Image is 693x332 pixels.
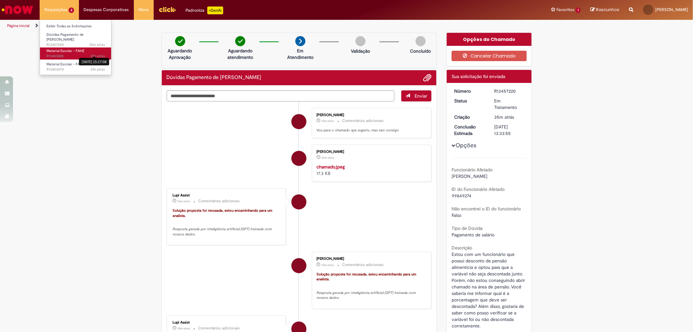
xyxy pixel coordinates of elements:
[316,257,425,261] div: [PERSON_NAME]
[452,251,526,329] span: Estou com um funcionário que possui desconto de pensão alimentícia e optou para que a variável nã...
[159,5,176,14] img: click_logo_yellow_360x200.png
[91,67,105,72] span: 21h atrás
[415,93,427,99] span: Enviar
[452,186,505,192] b: ID do Funcionário Afetado
[316,290,417,300] em: Resposta gerada por inteligência artificial (GPT) treinada com nossos dados.
[316,272,417,282] font: Solução proposta foi recusada, estou encaminhando para um analista.
[401,90,431,101] button: Enviar
[449,114,489,120] dt: Criação
[316,164,425,177] div: 17.3 KB
[449,88,489,94] dt: Número
[7,23,30,28] a: Página inicial
[91,54,105,59] span: 21h atrás
[46,54,105,59] span: R13453085
[452,225,482,231] b: Tipo de Dúvida
[295,36,305,46] img: arrow-next.png
[291,258,306,273] div: Isabely Camily Rodrigues
[139,7,149,13] span: More
[447,33,532,46] div: Opções do Chamado
[5,20,457,32] ul: Trilhas de página
[316,128,425,133] p: Vou para o chamado que sugeriu, mas nao consigo
[40,47,111,60] a: Aberto R13453085 : Material Escolar - FAHZ
[91,67,105,72] time: 27/08/2025 15:15:29
[225,47,256,60] p: Aguardando atendimento
[186,7,223,14] div: Padroniza
[173,208,274,218] font: Solução proposta foi recusada, estou encaminhando para um analista.
[178,326,190,330] span: 35m atrás
[494,114,514,120] time: 28/08/2025 11:32:50
[46,48,84,53] span: Material Escolar - FAHZ
[235,36,245,46] img: check-circle-green.png
[655,7,688,12] span: [PERSON_NAME]
[291,114,306,129] div: Isabely Camily Rodrigues
[452,193,471,199] span: 99849274
[316,113,425,117] div: [PERSON_NAME]
[40,31,111,45] a: Aberto R13457220 : Dúvidas Pagamento de Salário
[321,156,334,160] span: 32m atrás
[89,42,105,47] time: 28/08/2025 11:32:51
[45,7,67,13] span: Requisições
[178,326,190,330] time: 28/08/2025 11:32:59
[452,232,494,238] span: Pagamento de salário
[452,212,461,218] span: Falso
[173,193,281,197] div: Lupi Assist
[321,119,334,123] time: 28/08/2025 11:36:04
[316,150,425,154] div: [PERSON_NAME]
[452,206,521,212] b: Não encontrei o ID do funcionário
[557,7,574,13] span: Favoritos
[452,245,472,251] b: Descrição
[167,90,395,101] textarea: Digite sua mensagem aqui...
[416,36,426,46] img: img-circle-grey.png
[316,164,345,170] a: chamado.jpeg
[199,198,240,204] small: Comentários adicionais
[173,227,273,237] em: Resposta gerada por inteligência artificial (GPT) treinada com nossos dados.
[452,167,493,173] b: Funcionário Afetado
[46,42,105,47] span: R13457220
[494,98,524,111] div: Em Tratamento
[167,75,262,81] h2: Dúvidas Pagamento de Salário Histórico de tíquete
[494,114,514,120] span: 35m atrás
[342,118,384,124] small: Comentários adicionais
[84,7,129,13] span: Despesas Corporativas
[69,7,74,13] span: 3
[452,73,505,79] span: Sua solicitação foi enviada
[173,321,281,325] div: Lupi Assist
[46,67,105,72] span: R13453070
[1,3,34,16] img: ServiceNow
[178,199,190,203] time: 28/08/2025 11:34:01
[494,88,524,94] div: R13457220
[285,47,316,60] p: Em Atendimento
[452,173,487,179] span: [PERSON_NAME]
[321,156,334,160] time: 28/08/2025 11:35:21
[596,7,619,13] span: Rascunhos
[449,98,489,104] dt: Status
[576,7,581,13] span: 1
[178,199,190,203] span: 34m atrás
[207,7,223,14] p: +GenAi
[79,58,109,65] div: [DATE] 15:17:08
[89,42,105,47] span: 35m atrás
[46,62,84,67] span: Material Escolar - FAHZ
[40,20,111,75] ul: Requisições
[40,61,111,73] a: Aberto R13453070 : Material Escolar - FAHZ
[494,114,524,120] div: 28/08/2025 11:32:50
[40,23,111,30] a: Exibir Todas as Solicitações
[590,7,619,13] a: Rascunhos
[46,32,83,42] span: Dúvidas Pagamento de [PERSON_NAME]
[321,263,334,267] span: 34m atrás
[494,124,524,137] div: [DATE] 13:33:55
[291,194,306,209] div: Lupi Assist
[164,47,196,60] p: Aguardando Aprovação
[321,119,334,123] span: 32m atrás
[175,36,185,46] img: check-circle-green.png
[410,48,431,54] p: Concluído
[351,48,370,54] p: Validação
[355,36,366,46] img: img-circle-grey.png
[423,73,431,82] button: Adicionar anexos
[342,262,384,268] small: Comentários adicionais
[452,51,527,61] button: Cancelar Chamado
[291,151,306,166] div: Isabely Camily Rodrigues
[449,124,489,137] dt: Conclusão Estimada
[199,325,240,331] small: Comentários adicionais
